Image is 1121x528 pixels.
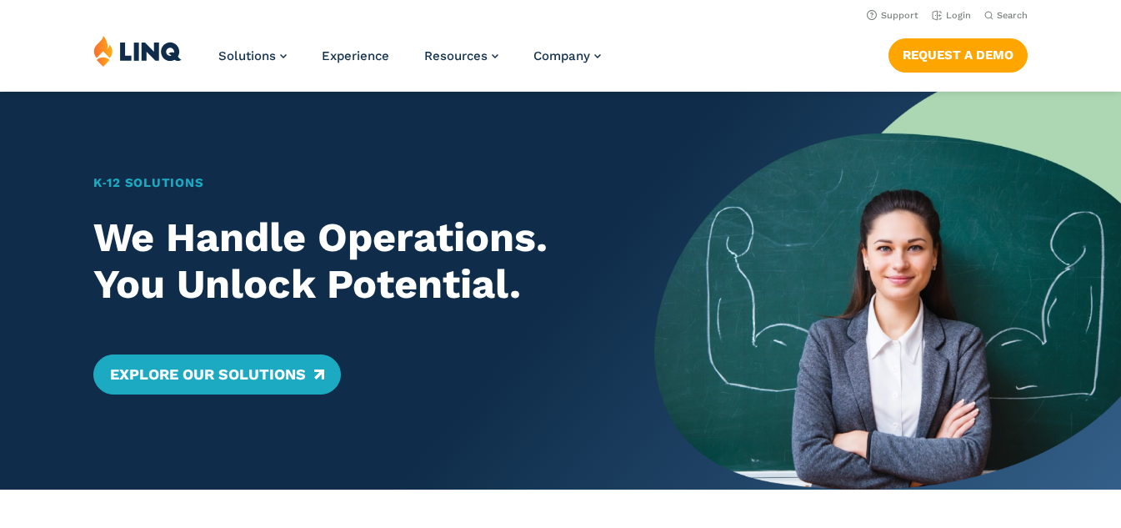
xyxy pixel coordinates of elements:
[424,48,488,63] span: Resources
[867,10,918,21] a: Support
[533,48,601,63] a: Company
[424,48,498,63] a: Resources
[93,35,182,67] img: LINQ | K‑12 Software
[888,38,1028,72] a: Request a Demo
[888,35,1028,72] nav: Button Navigation
[93,214,608,308] h2: We Handle Operations. You Unlock Potential.
[322,48,389,63] a: Experience
[997,10,1028,21] span: Search
[984,9,1028,22] button: Open Search Bar
[932,10,971,21] a: Login
[218,48,276,63] span: Solutions
[533,48,590,63] span: Company
[218,48,287,63] a: Solutions
[93,355,341,395] a: Explore Our Solutions
[654,92,1121,490] img: Home Banner
[93,173,608,192] h1: K‑12 Solutions
[218,35,601,90] nav: Primary Navigation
